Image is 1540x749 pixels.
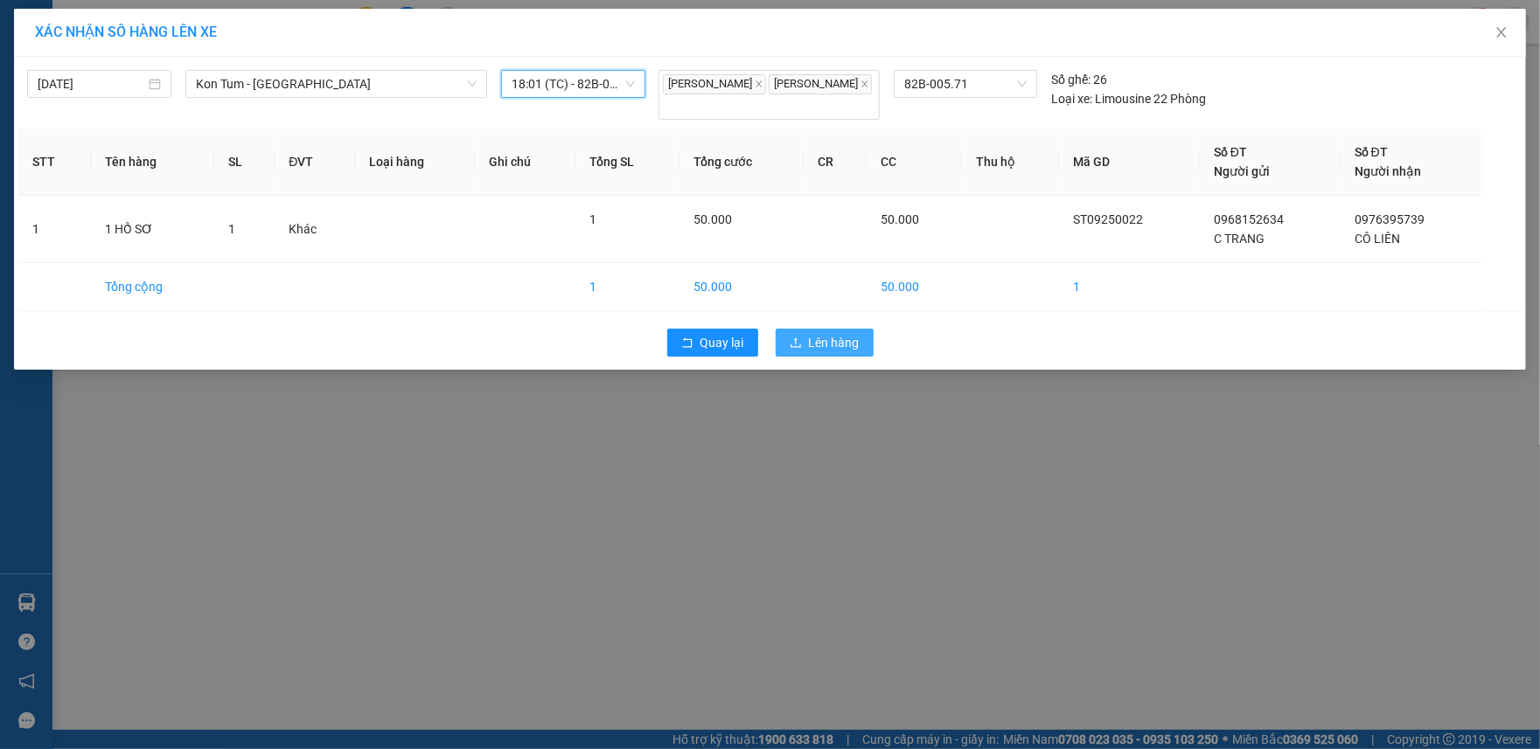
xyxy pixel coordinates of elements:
[1214,164,1270,178] span: Người gửi
[809,333,860,352] span: Lên hàng
[91,196,214,263] td: 1 HỒ SƠ
[1355,164,1421,178] span: Người nhận
[663,74,766,94] span: [PERSON_NAME]
[755,80,763,88] span: close
[1051,70,1107,89] div: 26
[275,196,355,263] td: Khác
[1051,70,1091,89] span: Số ghế:
[679,263,804,311] td: 50.000
[769,74,872,94] span: [PERSON_NAME]
[861,80,869,88] span: close
[1214,145,1247,159] span: Số ĐT
[1059,263,1200,311] td: 1
[1051,89,1092,108] span: Loại xe:
[867,128,962,196] th: CC
[91,263,214,311] td: Tổng cộng
[196,71,477,97] span: Kon Tum - Sài Gòn
[1073,212,1143,226] span: ST09250022
[1355,212,1425,226] span: 0976395739
[228,222,235,236] span: 1
[589,212,596,226] span: 1
[904,71,1027,97] span: 82B-005.71
[881,212,919,226] span: 50.000
[700,333,744,352] span: Quay lại
[512,71,635,97] span: 18:01 (TC) - 82B-005.71
[1355,145,1388,159] span: Số ĐT
[275,128,355,196] th: ĐVT
[867,263,962,311] td: 50.000
[575,263,679,311] td: 1
[1059,128,1200,196] th: Mã GD
[1355,232,1400,246] span: CÔ LIÊN
[1495,25,1509,39] span: close
[804,128,867,196] th: CR
[35,24,217,40] span: XÁC NHẬN SỐ HÀNG LÊN XE
[38,74,145,94] input: 12/09/2025
[1051,89,1206,108] div: Limousine 22 Phòng
[1214,232,1265,246] span: C TRANG
[667,329,758,357] button: rollbackQuay lại
[355,128,475,196] th: Loại hàng
[467,79,477,89] span: down
[18,128,91,196] th: STT
[1477,9,1526,58] button: Close
[962,128,1059,196] th: Thu hộ
[693,212,732,226] span: 50.000
[214,128,275,196] th: SL
[18,196,91,263] td: 1
[679,128,804,196] th: Tổng cước
[776,329,874,357] button: uploadLên hàng
[790,336,802,350] span: upload
[91,128,214,196] th: Tên hàng
[475,128,575,196] th: Ghi chú
[681,336,693,350] span: rollback
[575,128,679,196] th: Tổng SL
[1214,212,1284,226] span: 0968152634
